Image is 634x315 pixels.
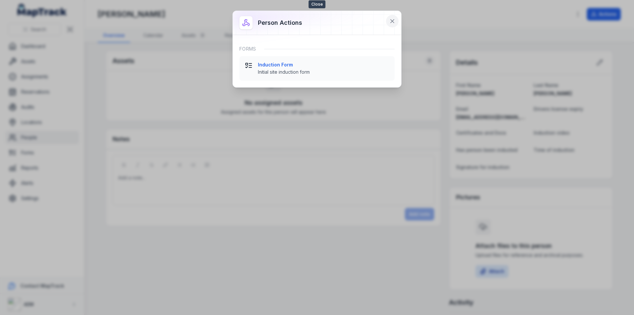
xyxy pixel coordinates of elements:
[309,0,326,8] span: Close
[239,56,395,81] button: Induction FormInitial site induction form
[239,42,395,56] div: Forms
[258,18,302,27] h3: Person actions
[258,61,389,68] strong: Induction Form
[258,69,389,75] span: Initial site induction form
